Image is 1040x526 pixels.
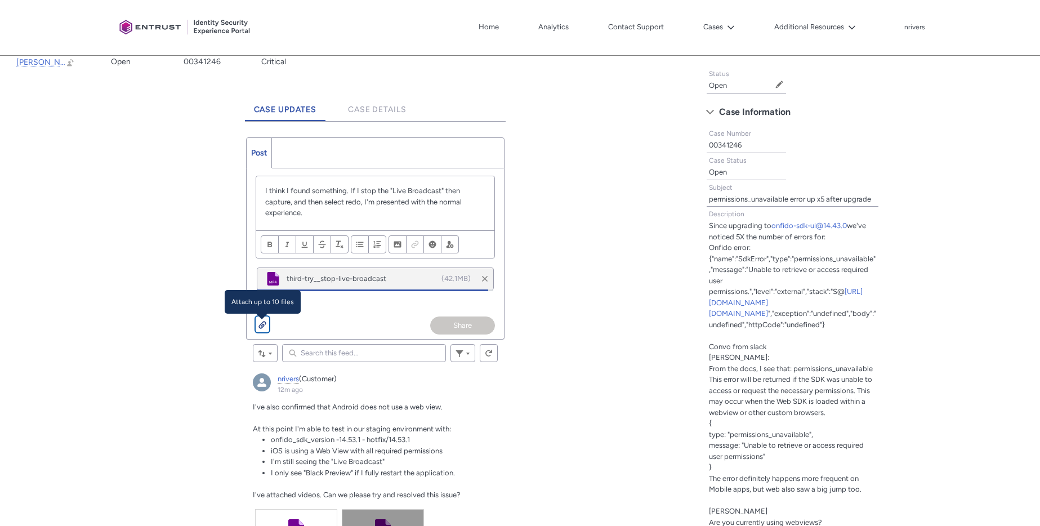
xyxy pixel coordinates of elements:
[775,80,784,89] button: Edit Status
[339,90,416,121] a: Case Details
[253,373,271,391] img: nrivers
[278,235,296,253] button: Italic
[535,19,572,35] a: Analytics, opens in new tab
[271,447,443,455] span: iOS is using a Web View with all required permissions
[271,469,455,477] span: I only see "Black Preview" if I fully restart the application.
[66,57,75,67] button: Change Owner
[184,57,221,66] lightning-formatted-text: 00341246
[709,141,742,149] lightning-formatted-text: 00341246
[271,435,410,444] span: onfido_sdk_version -14.53.1 - hotfix/14.53.1
[245,90,326,121] a: Case Updates
[368,235,386,253] button: Numbered List
[351,235,369,253] button: Bulleted List
[348,105,407,114] span: Case Details
[351,235,386,253] ul: Align text
[247,138,272,168] a: Post
[278,386,303,394] a: 12m ago
[299,375,337,383] span: (Customer)
[476,270,493,287] button: Remove file
[476,19,502,35] a: Home
[709,157,747,164] span: Case Status
[441,235,459,253] button: @Mention people and groups
[253,425,451,433] span: At this point I'm able to test in our staging environment with:
[700,103,885,121] button: Case Information
[709,81,727,90] lightning-formatted-text: Open
[430,317,495,335] button: Share
[261,57,286,66] lightning-formatted-text: Critical
[480,344,498,362] button: Refresh this feed
[457,274,468,283] span: MB
[265,185,485,219] p: I think I found something. If I stop the "Live Broadcast" then capture, and then select redo, I'm...
[709,168,727,176] lightning-formatted-text: Open
[313,235,331,253] button: Strikethrough
[225,290,301,314] div: Attach up to 10 files
[423,235,441,253] button: Insert Emoji
[709,210,744,218] span: Description
[709,70,729,78] span: Status
[771,19,859,35] button: Additional Resources
[261,235,349,253] ul: Format text
[605,19,667,35] a: Contact Support
[111,57,131,66] lightning-formatted-text: Open
[904,24,925,32] p: nrivers
[444,274,457,283] span: 42.1
[709,130,751,137] span: Case Number
[719,104,791,121] span: Case Information
[389,235,459,253] ul: Insert content
[389,235,407,253] button: Image
[709,195,871,203] lightning-formatted-text: permissions_unavailable error up x5 after upgrade
[904,21,926,32] button: User Profile nrivers
[246,137,505,340] div: Chatter Publisher
[709,184,733,191] span: Subject
[700,19,738,35] button: Cases
[254,105,317,114] span: Case Updates
[331,235,349,253] button: Remove Formatting
[436,273,471,284] div: ( )
[253,403,443,411] span: I've also confirmed that Android does not use a web view.
[406,235,424,253] button: Link
[709,287,863,318] a: [URL][DOMAIN_NAME][DOMAIN_NAME]
[278,375,299,384] a: nrivers
[771,221,847,230] a: onfido-sdk-ui@14.43.0
[253,491,461,499] span: I've attached videos. Can we please try and resolved this issue?
[287,274,386,283] span: third-try__stop-live-broadcast
[282,344,446,362] input: Search this feed...
[261,235,279,253] button: Bold
[251,148,267,158] span: Post
[16,57,144,67] span: [PERSON_NAME].[PERSON_NAME]
[296,235,314,253] button: Underline
[271,457,385,466] span: I'm still seeing the "Live Broadcast"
